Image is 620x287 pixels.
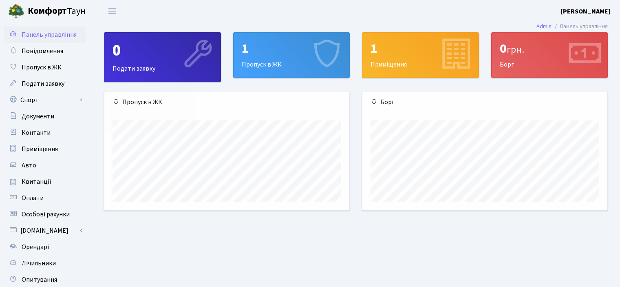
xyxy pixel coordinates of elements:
a: Документи [4,108,86,125]
nav: breadcrumb [524,18,620,35]
div: Подати заявку [104,33,221,82]
a: Приміщення [4,141,86,157]
a: Панель управління [4,27,86,43]
a: [PERSON_NAME] [561,7,610,16]
span: Особові рахунки [22,210,70,219]
span: Документи [22,112,54,121]
span: Подати заявку [22,79,64,88]
a: Квитанції [4,174,86,190]
a: Повідомлення [4,43,86,59]
a: Подати заявку [4,76,86,92]
div: 0 [113,41,212,60]
div: Пропуск в ЖК [234,33,350,78]
img: logo.png [8,3,24,20]
span: Авто [22,161,36,170]
div: Приміщення [362,33,479,78]
a: Орендарі [4,239,86,255]
a: 0Подати заявку [104,32,221,82]
span: грн. [507,42,524,57]
a: Admin [536,22,552,31]
span: Квитанції [22,177,51,186]
span: Опитування [22,275,57,284]
a: Спорт [4,92,86,108]
span: Лічильники [22,259,56,268]
button: Переключити навігацію [102,4,122,18]
span: Таун [28,4,86,18]
a: Авто [4,157,86,174]
span: Пропуск в ЖК [22,63,62,72]
div: 0 [500,41,600,56]
span: Контакти [22,128,51,137]
a: 1Пропуск в ЖК [233,32,350,78]
div: Борг [362,92,607,112]
a: Пропуск в ЖК [4,59,86,76]
a: Контакти [4,125,86,141]
span: Приміщення [22,145,58,154]
span: Панель управління [22,30,77,39]
div: Борг [492,33,608,78]
a: Оплати [4,190,86,206]
span: Оплати [22,194,44,202]
li: Панель управління [552,22,608,31]
span: Повідомлення [22,47,63,56]
a: [DOMAIN_NAME] [4,222,86,239]
a: Особові рахунки [4,206,86,222]
b: Комфорт [28,4,67,18]
span: Орендарі [22,243,49,251]
a: 1Приміщення [362,32,479,78]
div: 1 [242,41,342,56]
div: 1 [371,41,470,56]
div: Пропуск в ЖК [104,92,349,112]
a: Лічильники [4,255,86,271]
